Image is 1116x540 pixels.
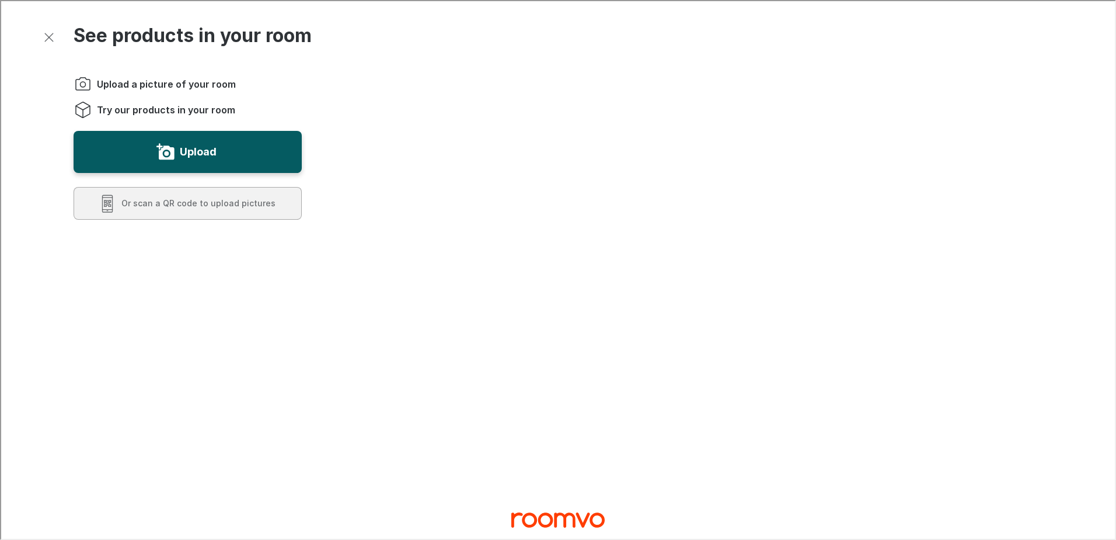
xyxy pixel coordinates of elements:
[72,186,301,219] button: Scan a QR code to upload pictures
[96,77,235,89] span: Upload a picture of your room
[37,26,58,47] button: Exit visualizer
[72,130,301,172] button: Upload a picture of your room
[96,102,234,115] span: Try our products in your room
[72,74,301,118] ol: Instructions
[510,507,604,531] a: Visit Valor Floors and Interiors homepage
[179,141,215,160] label: Upload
